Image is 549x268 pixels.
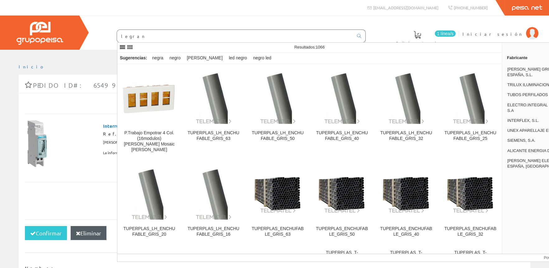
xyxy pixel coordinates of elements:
img: TUPERPLAS_LH_ENCHUFABLE_GRIS_16 [186,166,240,220]
div: TUPERPLAS_LH_ENCHUFABLE_GRIS_50 [251,130,305,141]
img: TUPERPLAS_LH_ENCHUFABLE_GRIS_63 [186,70,240,124]
div: TUPERPLAS_ENCHUFABLE_GRIS_63 [251,226,305,237]
img: TUPERPLAS_ENCHUFABLE_GRIS_40 [379,173,433,214]
a: P.Trabajo Empotrar 4 Col. (16modulos) Blanco Mosaic tm Legra P.Trabajo Empotrar 4 Col. (16modulos... [117,64,181,160]
span: Pedido actual [396,40,439,46]
span: [EMAIL_ADDRESS][DOMAIN_NAME] [373,5,439,10]
a: Iniciar sesión [462,26,538,32]
img: TUPERPLAS_LH_ENCHUFABLE_GRIS_50 [251,70,305,124]
span: [PERSON_NAME] SISTEMAS, S.A.U. [103,137,161,148]
a: Inicio [19,64,45,69]
div: TUPERPLAS_ENCHUFABLE_GRIS_40 [379,226,433,237]
img: TUPERPLAS_ENCHUFABLE_GRIS_32 [443,173,497,214]
div: TUPERPLAS_T-750Nw_ENCHUFABLE_GRIS_16 [443,250,497,267]
div: TUPERPLAS_LH_ENCHUFABLE_GRIS_25 [443,130,497,141]
img: Foto artículo Interruptor horario esfera diaria con reserva 200h 1 NA (150x150) [27,120,74,167]
a: TUPERPLAS_LH_ENCHUFABLE_GRIS_32 TUPERPLAS_LH_ENCHUFABLE_GRIS_32 [374,64,438,160]
div: TUPERPLAS_T-750Nw_ENCHUFABLE_GRIS_20 [379,250,433,267]
a: TUPERPLAS_ENCHUFABLE_GRIS_40 TUPERPLAS_ENCHUFABLE_GRIS_40 [374,160,438,244]
a: TUPERPLAS_ENCHUFABLE_GRIS_50 TUPERPLAS_ENCHUFABLE_GRIS_50 [310,160,374,244]
div: Sugerencias: [117,54,148,62]
div: TUPERPLAS_LH_ENCHUFABLE_GRIS_16 [186,226,240,237]
span: Iniciar sesión [462,31,523,37]
a: TUPERPLAS_LH_ENCHUFABLE_GRIS_50 TUPERPLAS_LH_ENCHUFABLE_GRIS_50 [246,64,310,160]
img: TUPERPLAS_LH_ENCHUFABLE_GRIS_32 [379,70,433,124]
div: TUPERPLAS_LH_ENCHUFABLE_GRIS_63 [186,130,240,141]
img: TUPERPLAS_ENCHUFABLE_GRIS_63 [251,173,305,214]
span: 1066 [316,45,325,49]
span: Resultados: [294,45,325,49]
div: TUPERPLAS_ENCHUFABLE_GRIS_50 [315,226,369,237]
img: TUPERPLAS_LH_ENCHUFABLE_GRIS_25 [443,70,497,124]
span: Pedido ID#: 65499 | [DATE] 11:38:24 | Cliente Invitado 1016276141 (1016276141) [33,81,378,89]
img: Grupo Peisa [16,22,63,45]
div: negro led [251,53,274,64]
div: P.Trabajo Empotrar 4 Col. (16modulos) [PERSON_NAME] Mosaic [PERSON_NAME] [122,130,176,153]
div: TUPERPLAS_ENCHUFABLE_GRIS_32 [443,226,497,237]
div: TUPERPLAS_LH_ENCHUFABLE_GRIS_32 [379,130,433,141]
div: negro [167,53,183,64]
div: negra [150,53,166,64]
button: Confirmar [25,226,67,240]
a: TUPERPLAS_LH_ENCHUFABLE_GRIS_63 TUPERPLAS_LH_ENCHUFABLE_GRIS_63 [181,64,245,160]
span: [PHONE_NUMBER] [454,5,488,10]
div: TUPERPLAS_T-750Nw_ENCHUFABLE_GRIS_25 [315,250,369,267]
a: TUPERPLAS_ENCHUFABLE_GRIS_63 TUPERPLAS_ENCHUFABLE_GRIS_63 [246,160,310,244]
img: TUPERPLAS_LH_ENCHUFABLE_GRIS_20 [122,166,176,220]
a: 1 línea/s Pedido actual [390,26,457,49]
a: TUPERPLAS_LH_ENCHUFABLE_GRIS_20 TUPERPLAS_LH_ENCHUFABLE_GRIS_20 [117,160,181,244]
button: Eliminar [71,226,106,240]
div: [PERSON_NAME] [184,53,225,64]
div: TUPERPLAS_LH_ENCHUFABLE_GRIS_20 [122,226,176,237]
span: 1 línea/s [435,30,456,37]
div: Ref. EH011 [103,131,286,137]
a: TUPERPLAS_LH_ENCHUFABLE_GRIS_40 TUPERPLAS_LH_ENCHUFABLE_GRIS_40 [310,64,374,160]
img: P.Trabajo Empotrar 4 Col. (16modulos) Blanco Mosaic tm Legra [122,76,176,118]
span: Interruptor horario esfera diaria con reserva 200h 1 NA [103,120,226,131]
a: TUPERPLAS_ENCHUFABLE_GRIS_32 TUPERPLAS_ENCHUFABLE_GRIS_32 [439,160,502,244]
div: led negro [226,53,249,64]
span: La información sobre el stock estará disponible cuando se identifique. [103,148,222,158]
input: Buscar ... [117,30,353,42]
div: Total pedido: Total líneas: [25,182,524,219]
div: TUPERPLAS_LH_ENCHUFABLE_GRIS_40 [315,130,369,141]
a: TUPERPLAS_LH_ENCHUFABLE_GRIS_16 TUPERPLAS_LH_ENCHUFABLE_GRIS_16 [181,160,245,244]
a: TUPERPLAS_LH_ENCHUFABLE_GRIS_25 TUPERPLAS_LH_ENCHUFABLE_GRIS_25 [439,64,502,160]
img: TUPERPLAS_LH_ENCHUFABLE_GRIS_40 [315,70,369,124]
img: TUPERPLAS_ENCHUFABLE_GRIS_50 [315,173,369,214]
